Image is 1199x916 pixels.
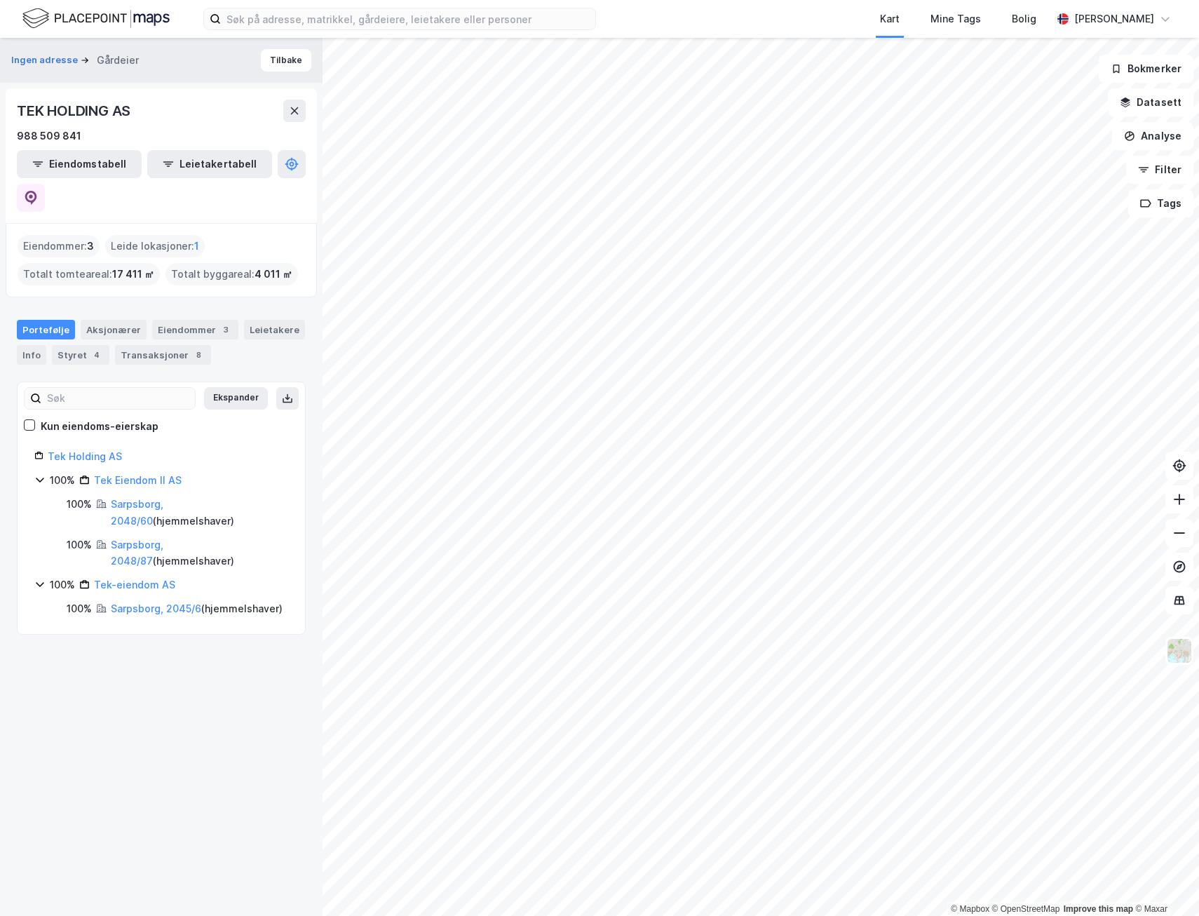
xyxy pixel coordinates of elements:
[17,320,75,339] div: Portefølje
[1099,55,1193,83] button: Bokmerker
[1012,11,1036,27] div: Bolig
[50,577,75,593] div: 100%
[112,266,154,283] span: 17 411 ㎡
[67,496,92,513] div: 100%
[1126,156,1193,184] button: Filter
[930,11,981,27] div: Mine Tags
[1166,638,1193,664] img: Z
[1129,849,1199,916] iframe: Chat Widget
[111,496,288,530] div: ( hjemmelshaver )
[1108,88,1193,116] button: Datasett
[18,235,100,257] div: Eiendommer :
[255,266,292,283] span: 4 011 ㎡
[111,537,288,570] div: ( hjemmelshaver )
[67,600,92,617] div: 100%
[111,498,163,527] a: Sarpsborg, 2048/60
[1112,122,1193,150] button: Analyse
[951,904,989,914] a: Mapbox
[111,600,283,617] div: ( hjemmelshaver )
[105,235,205,257] div: Leide lokasjoner :
[191,348,205,362] div: 8
[94,579,175,591] a: Tek-eiendom AS
[41,418,158,435] div: Kun eiendoms-eierskap
[11,53,81,67] button: Ingen adresse
[22,6,170,31] img: logo.f888ab2527a4732fd821a326f86c7f29.svg
[219,323,233,337] div: 3
[111,602,201,614] a: Sarpsborg, 2045/6
[50,472,75,489] div: 100%
[52,345,109,365] div: Styret
[152,320,238,339] div: Eiendommer
[1074,11,1154,27] div: [PERSON_NAME]
[992,904,1060,914] a: OpenStreetMap
[48,450,122,462] a: Tek Holding AS
[17,150,142,178] button: Eiendomstabell
[1064,904,1133,914] a: Improve this map
[81,320,147,339] div: Aksjonærer
[41,388,195,409] input: Søk
[204,387,268,410] button: Ekspander
[261,49,311,72] button: Tilbake
[17,100,133,122] div: TEK HOLDING AS
[165,263,298,285] div: Totalt byggareal :
[90,348,104,362] div: 4
[97,52,139,69] div: Gårdeier
[18,263,160,285] div: Totalt tomteareal :
[221,8,595,29] input: Søk på adresse, matrikkel, gårdeiere, leietakere eller personer
[194,238,199,255] span: 1
[1128,189,1193,217] button: Tags
[115,345,211,365] div: Transaksjoner
[94,474,182,486] a: Tek Eiendom II AS
[67,537,92,553] div: 100%
[880,11,900,27] div: Kart
[244,320,305,339] div: Leietakere
[87,238,94,255] span: 3
[17,128,81,144] div: 988 509 841
[17,345,46,365] div: Info
[111,539,163,567] a: Sarpsborg, 2048/87
[147,150,272,178] button: Leietakertabell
